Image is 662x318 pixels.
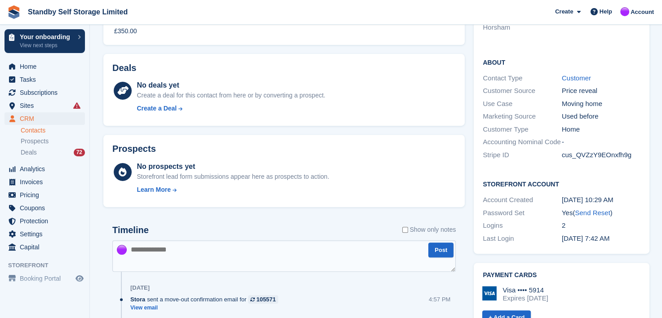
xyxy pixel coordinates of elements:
[600,7,612,16] span: Help
[4,228,85,240] a: menu
[483,179,640,188] h2: Storefront Account
[631,8,654,17] span: Account
[20,163,74,175] span: Analytics
[137,172,329,181] div: Storefront lead form submissions appear here as prospects to action.
[483,137,562,147] div: Accounting Nominal Code
[402,225,456,234] label: Show only notes
[562,99,641,109] div: Moving home
[562,86,641,96] div: Price reveal
[555,7,573,16] span: Create
[137,161,329,172] div: No prospects yet
[24,4,131,19] a: Standby Self Storage Limited
[137,185,170,194] div: Learn More
[20,60,74,73] span: Home
[130,295,145,304] span: Stora
[7,5,21,19] img: stora-icon-8386f47178a22dfd0bd8f6a31ec36ba5ce8667c1dd55bd0f319d3a0aa187defe.svg
[4,99,85,112] a: menu
[562,74,591,82] a: Customer
[4,163,85,175] a: menu
[483,22,562,33] li: Horsham
[483,208,562,218] div: Password Set
[4,189,85,201] a: menu
[562,111,641,122] div: Used before
[114,26,137,36] div: £350.00
[20,41,73,49] p: View next steps
[4,202,85,214] a: menu
[137,104,177,113] div: Create a Deal
[130,304,283,312] a: View email
[130,284,150,291] div: [DATE]
[20,99,74,112] span: Sites
[483,111,562,122] div: Marketing Source
[21,148,37,157] span: Deals
[482,286,497,300] img: Visa Logo
[562,234,609,242] time: 2024-07-25 06:42:50 UTC
[137,91,325,100] div: Create a deal for this contact from here or by converting a prospect.
[21,137,49,146] span: Prospects
[502,294,548,302] div: Expires [DATE]
[428,243,453,257] button: Post
[4,60,85,73] a: menu
[483,150,562,160] div: Stripe ID
[483,195,562,205] div: Account Created
[483,73,562,84] div: Contact Type
[20,189,74,201] span: Pricing
[137,185,329,194] a: Learn More
[112,144,156,154] h2: Prospects
[20,228,74,240] span: Settings
[562,150,641,160] div: cus_QVZzY9EOnxfh9g
[620,7,629,16] img: Sue Ford
[20,86,74,99] span: Subscriptions
[20,202,74,214] span: Coupons
[137,80,325,91] div: No deals yet
[112,63,136,73] h2: Deals
[117,245,127,255] img: Sue Ford
[562,124,641,135] div: Home
[573,209,612,216] span: ( )
[137,104,325,113] a: Create a Deal
[483,57,640,66] h2: About
[4,29,85,53] a: Your onboarding View next steps
[562,208,641,218] div: Yes
[20,112,74,125] span: CRM
[562,195,641,205] div: [DATE] 10:29 AM
[20,241,74,253] span: Capital
[73,102,80,109] i: Smart entry sync failures have occurred
[74,149,85,156] div: 72
[20,215,74,227] span: Protection
[21,137,85,146] a: Prospects
[483,234,562,244] div: Last Login
[20,34,73,40] p: Your onboarding
[130,295,283,304] div: sent a move-out confirmation email for
[4,112,85,125] a: menu
[562,137,641,147] div: -
[575,209,610,216] a: Send Reset
[483,86,562,96] div: Customer Source
[483,99,562,109] div: Use Case
[483,221,562,231] div: Logins
[74,273,85,284] a: Preview store
[21,148,85,157] a: Deals 72
[4,272,85,285] a: menu
[8,261,89,270] span: Storefront
[429,295,450,304] div: 4:57 PM
[502,286,548,294] div: Visa •••• 5914
[483,124,562,135] div: Customer Type
[256,295,275,304] div: 105571
[20,73,74,86] span: Tasks
[112,225,149,235] h2: Timeline
[248,295,278,304] a: 105571
[4,73,85,86] a: menu
[562,221,641,231] div: 2
[20,272,74,285] span: Booking Portal
[4,215,85,227] a: menu
[4,176,85,188] a: menu
[4,86,85,99] a: menu
[402,225,408,234] input: Show only notes
[20,176,74,188] span: Invoices
[483,272,640,279] h2: Payment cards
[4,241,85,253] a: menu
[21,126,85,135] a: Contacts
